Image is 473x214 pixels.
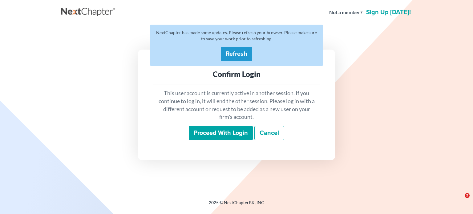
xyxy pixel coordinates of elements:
a: Cancel [254,126,284,140]
button: Refresh [221,47,252,61]
div: 2025 © NextChapterBK, INC [61,200,412,211]
strong: Not a member? [329,9,362,16]
div: Confirm Login [158,69,315,79]
a: Sign up [DATE]! [365,9,412,15]
p: This user account is currently active in another session. If you continue to log in, it will end ... [158,89,315,121]
iframe: Intercom live chat [452,193,467,208]
span: NextChapter has made some updates. Please refresh your browser. Please make sure to save your wor... [156,30,317,41]
input: Proceed with login [189,126,253,140]
span: 2 [465,193,470,198]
